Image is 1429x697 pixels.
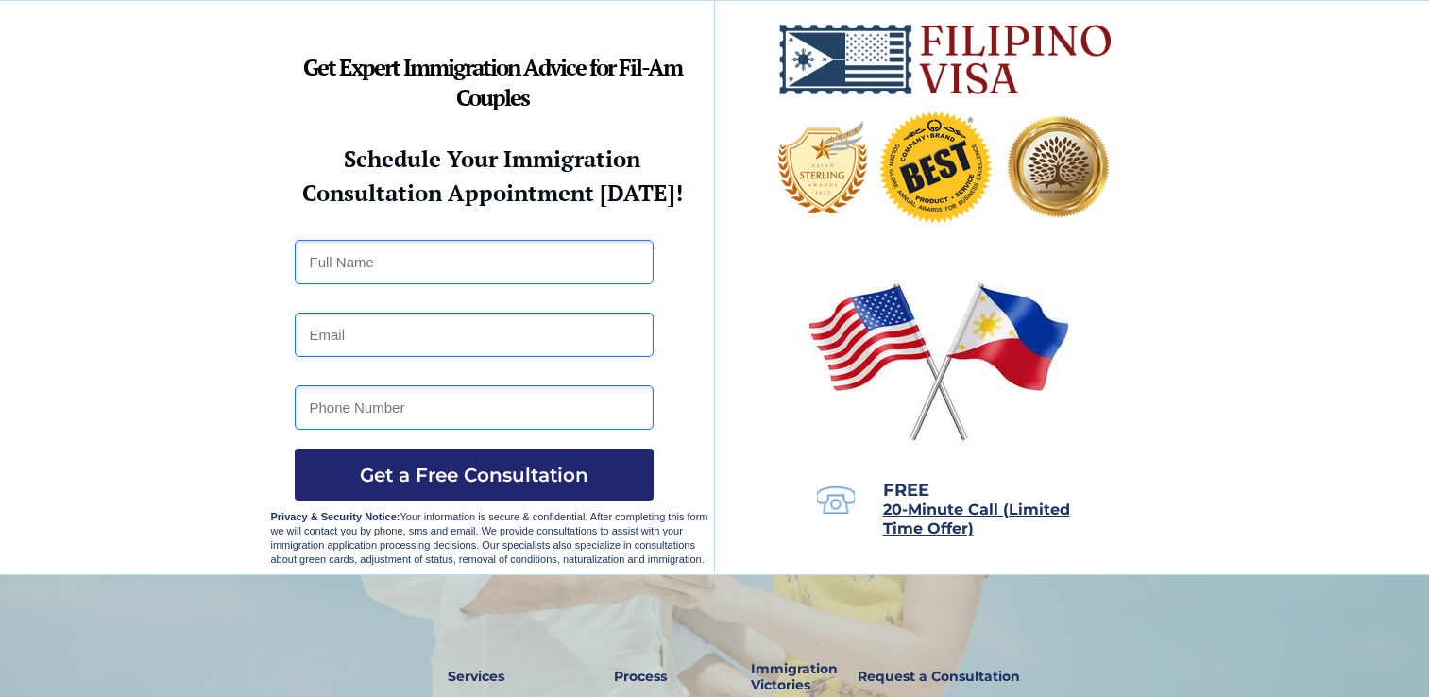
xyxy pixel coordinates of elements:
strong: Get Expert Immigration Advice for Fil-Am Couples [303,52,682,112]
span: 20-Minute Call (Limited Time Offer) [883,501,1070,537]
strong: Privacy & Security Notice: [271,511,400,522]
strong: Services [448,668,504,685]
strong: Consultation Appointment [DATE]! [302,178,683,208]
strong: Schedule Your Immigration [344,144,640,174]
span: Get a Free Consultation [295,464,654,486]
span: FREE [883,480,929,501]
button: Get a Free Consultation [295,449,654,501]
input: Full Name [295,240,654,284]
strong: Request a Consultation [858,668,1020,685]
strong: Immigration Victories [751,660,838,693]
a: 20-Minute Call (Limited Time Offer) [883,502,1070,536]
input: Phone Number [295,385,654,430]
span: Your information is secure & confidential. After completing this form we will contact you by phon... [271,511,708,565]
input: Email [295,313,654,357]
strong: Process [614,668,667,685]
